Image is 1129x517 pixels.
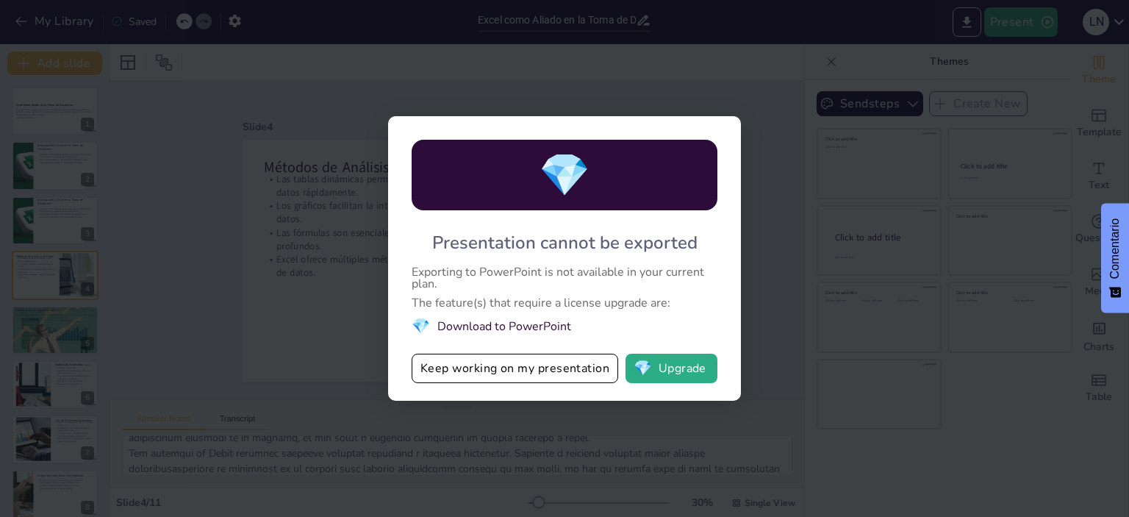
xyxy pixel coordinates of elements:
li: Download to PowerPoint [412,316,717,336]
div: Exporting to PowerPoint is not available in your current plan. [412,266,717,290]
div: Presentation cannot be exported [432,231,698,254]
button: diamondUpgrade [626,354,717,383]
button: Keep working on my presentation [412,354,618,383]
button: Comentarios - Mostrar encuesta [1101,204,1129,313]
span: diamond [634,361,652,376]
span: diamond [539,147,590,204]
span: diamond [412,316,430,336]
font: Comentario [1108,218,1121,279]
div: The feature(s) that require a license upgrade are: [412,297,717,309]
